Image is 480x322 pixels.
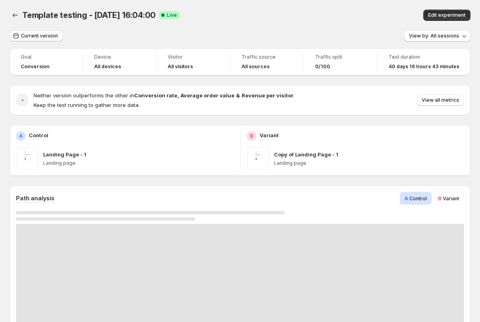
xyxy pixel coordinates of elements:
button: Edit experiment [423,10,470,21]
p: Landing page [274,160,464,166]
a: Test duration40 days 16 hours 43 minutes [389,53,459,71]
span: Traffic source [242,54,292,60]
button: Current version [10,30,63,41]
p: Copy of Landing Page - 1 [274,150,338,158]
span: Control [409,196,427,201]
span: Visitor [168,54,218,60]
span: Neither version outperforms the other in . [34,92,295,99]
span: A [405,195,408,201]
span: View by: All sessions [409,33,459,39]
p: Landing Page - 1 [43,150,86,158]
h2: - [21,96,24,104]
button: View by: All sessions [404,30,470,41]
a: DeviceAll devices [94,53,145,71]
span: Goal [21,54,71,60]
h2: A [19,133,23,139]
p: Control [29,131,48,139]
button: Back [10,10,21,21]
span: Test duration [389,54,459,60]
p: Variant [260,131,279,139]
span: Traffic split [315,54,366,60]
span: Current version [21,33,58,39]
span: Template testing - [DATE] 16:04:00 [22,10,156,20]
h3: Path analysis [16,194,54,202]
span: Device [94,54,145,60]
span: Keep the test running to gather more data. [34,102,140,108]
strong: & [236,92,240,99]
span: 40 days 16 hours 43 minutes [389,63,459,70]
h4: All sources [242,63,270,70]
a: Traffic sourceAll sources [242,53,292,71]
a: GoalConversion [21,53,71,71]
strong: , [177,92,179,99]
h4: All devices [94,63,121,70]
img: Landing Page - 1 [16,147,38,170]
h4: All visitors [168,63,193,70]
span: Live [167,12,177,18]
strong: Average order value [180,92,234,99]
span: Conversion [21,63,50,70]
span: Edit experiment [428,12,466,18]
h2: B [250,133,253,139]
p: Landing page [43,160,234,166]
a: VisitorAll visitors [168,53,218,71]
strong: Conversion rate [134,92,177,99]
span: B [438,195,442,201]
span: View all metrics [422,97,459,103]
a: Traffic split0/100 [315,53,366,71]
img: Copy of Landing Page - 1 [247,147,269,170]
strong: Revenue per visitor [242,92,294,99]
button: View all metrics [417,95,464,106]
span: Variant [443,196,459,201]
span: 0/100 [315,63,330,70]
